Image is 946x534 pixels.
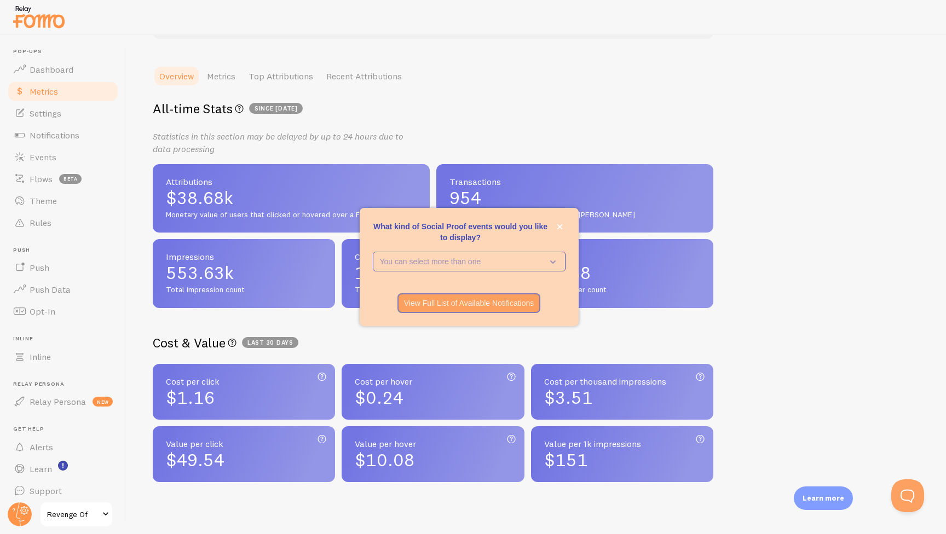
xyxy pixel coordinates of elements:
[544,377,700,386] span: Cost per thousand impressions
[30,485,62,496] span: Support
[166,189,417,207] span: $38.68k
[13,247,119,254] span: Push
[30,463,52,474] span: Learn
[449,177,700,186] span: Transactions
[7,190,119,212] a: Theme
[13,48,119,55] span: Pop-ups
[373,252,566,271] button: You can select more than one
[7,80,119,102] a: Metrics
[153,334,713,351] h2: Cost & Value
[7,102,119,124] a: Settings
[7,480,119,502] a: Support
[355,439,511,448] span: Value per hover
[449,189,700,207] span: 954
[373,221,566,243] p: What kind of Social Proof events would you like to display?
[30,130,79,141] span: Notifications
[544,387,593,408] span: $3.51
[544,439,700,448] span: Value per 1k impressions
[30,217,51,228] span: Rules
[7,436,119,458] a: Alerts
[13,426,119,433] span: Get Help
[153,100,713,117] h2: All-time Stats
[397,293,541,313] button: View Full List of Available Notifications
[380,256,543,267] p: You can select more than one
[166,177,417,186] span: Attributions
[320,65,408,87] a: Recent Attributions
[30,86,58,97] span: Metrics
[360,208,579,326] div: What kind of Social Proof events would you like to display?
[7,59,119,80] a: Dashboard
[355,449,414,471] span: $10.08
[242,65,320,87] a: Top Attributions
[11,3,66,31] img: fomo-relay-logo-orange.svg
[7,146,119,168] a: Events
[7,458,119,480] a: Learn
[30,64,73,75] span: Dashboard
[30,173,53,184] span: Flows
[355,387,403,408] span: $0.24
[59,174,82,184] span: beta
[249,103,303,114] span: since [DATE]
[200,65,242,87] a: Metrics
[7,124,119,146] a: Notifications
[7,300,119,322] a: Opt-In
[153,65,200,87] a: Overview
[7,391,119,413] a: Relay Persona new
[7,212,119,234] a: Rules
[166,252,322,261] span: Impressions
[7,346,119,368] a: Inline
[13,381,119,388] span: Relay Persona
[355,377,511,386] span: Cost per hover
[13,335,119,343] span: Inline
[7,168,119,190] a: Flows beta
[30,262,49,273] span: Push
[30,108,61,119] span: Settings
[30,396,86,407] span: Relay Persona
[30,351,51,362] span: Inline
[7,278,119,300] a: Push Data
[544,252,700,261] span: Hovers
[355,264,511,282] span: 1,382
[47,508,99,521] span: Revenge Of
[544,449,588,471] span: $151
[30,442,53,452] span: Alerts
[30,284,71,295] span: Push Data
[166,439,322,448] span: Value per click
[30,195,57,206] span: Theme
[891,479,924,512] iframe: Help Scout Beacon - Open
[355,285,511,295] span: Total Click count
[404,298,534,309] p: View Full List of Available Notifications
[554,221,566,233] button: close,
[58,461,68,471] svg: <p>Watch New Feature Tutorials!</p>
[166,377,322,386] span: Cost per click
[166,264,322,282] span: 553.63k
[30,306,55,317] span: Opt-In
[39,501,113,527] a: Revenge Of
[242,337,298,348] span: Last 30 days
[355,252,511,261] span: Clicks
[30,152,56,162] span: Events
[93,397,113,407] span: new
[7,257,119,278] a: Push
[544,285,700,295] span: Total Hover count
[166,449,224,471] span: $49.54
[166,210,417,220] span: Monetary value of users that clicked or hovered over a Fomo notification
[794,486,853,510] div: Learn more
[153,131,403,154] i: Statistics in this section may be delayed by up to 24 hours due to data processing
[544,264,700,282] span: 8,788
[166,387,215,408] span: $1.16
[803,493,844,503] p: Learn more
[166,285,322,295] span: Total Impression count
